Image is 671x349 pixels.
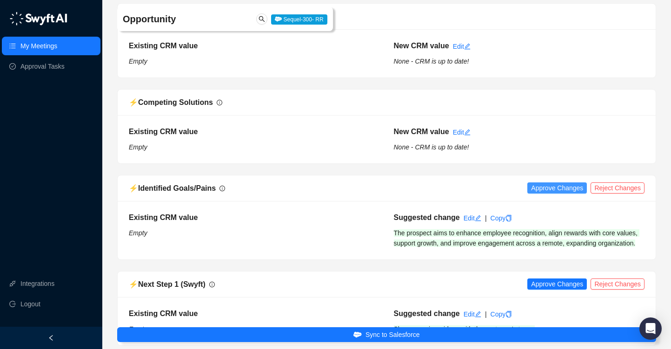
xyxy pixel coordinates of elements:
[491,214,512,222] a: Copy
[365,330,420,340] span: Sync to Salesforce
[123,13,239,26] h4: Opportunity
[491,310,512,318] a: Copy
[129,58,147,65] i: Empty
[485,213,487,223] div: |
[475,311,481,317] span: edit
[505,311,512,317] span: copy
[259,16,265,22] span: search
[129,229,147,237] i: Empty
[48,335,54,341] span: left
[219,186,225,191] span: info-circle
[129,308,380,319] h5: Existing CRM value
[464,129,471,136] span: edit
[9,12,67,26] img: logo-05li4sbe.png
[129,325,147,333] i: Empty
[527,182,587,194] button: Approve Changes
[129,126,380,137] h5: Existing CRM value
[209,282,215,287] span: info-circle
[20,37,57,55] a: My Meetings
[129,143,147,151] i: Empty
[117,327,656,342] button: Sync to Salesforce
[464,43,471,50] span: edit
[505,215,512,221] span: copy
[394,212,460,223] h5: Suggested change
[129,184,216,192] span: ⚡️ Identified Goals/Pains
[531,183,583,193] span: Approve Changes
[594,279,641,289] span: Reject Changes
[594,183,641,193] span: Reject Changes
[475,215,481,221] span: edit
[271,14,327,25] span: Sequel-300- RR
[531,279,583,289] span: Approve Changes
[129,40,380,52] h5: Existing CRM value
[394,325,535,333] span: Share overview videos with the customer's team.
[394,58,469,65] i: None - CRM is up to date!
[129,212,380,223] h5: Existing CRM value
[639,317,662,340] div: Open Intercom Messenger
[453,129,471,136] a: Edit
[453,43,471,50] a: Edit
[271,15,327,23] a: Sequel-300- RR
[527,278,587,290] button: Approve Changes
[394,143,469,151] i: None - CRM is up to date!
[394,40,449,52] h5: New CRM value
[394,308,460,319] h5: Suggested change
[20,295,40,313] span: Logout
[20,274,54,293] a: Integrations
[9,301,16,307] span: logout
[129,98,213,106] span: ⚡️ Competing Solutions
[591,278,644,290] button: Reject Changes
[217,100,222,105] span: info-circle
[129,280,206,288] span: ⚡️ Next Step 1 (Swyft)
[485,309,487,319] div: |
[464,214,481,222] a: Edit
[464,310,481,318] a: Edit
[20,57,65,76] a: Approval Tasks
[394,229,639,247] span: The prospect aims to enhance employee recognition, align rewards with core values, support growth...
[394,126,449,137] h5: New CRM value
[591,182,644,194] button: Reject Changes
